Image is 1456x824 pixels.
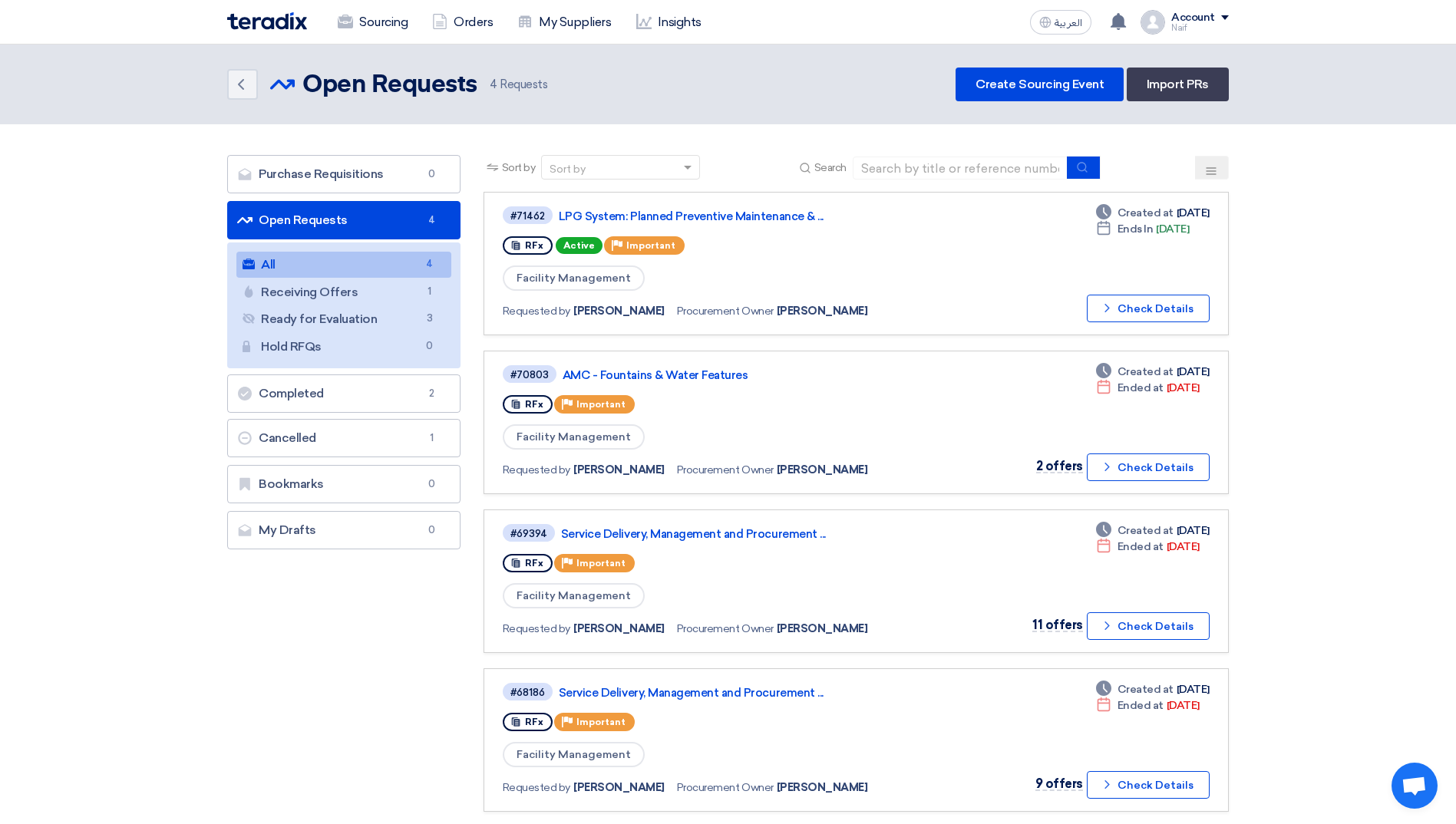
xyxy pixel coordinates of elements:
[420,5,505,39] a: Orders
[421,256,439,272] span: 4
[1171,12,1215,25] div: Account
[1032,618,1083,632] span: 11 offers
[561,527,945,541] a: Service Delivery, Management and Procurement ...
[576,399,626,410] span: Important
[503,583,645,608] span: Facility Management
[1096,522,1210,539] div: [DATE]
[626,240,675,251] span: Important
[421,284,439,300] span: 1
[777,780,868,796] span: [PERSON_NAME]
[423,386,441,401] span: 2
[1118,681,1174,697] span: Created at
[1118,380,1164,396] span: Ended at
[1087,771,1210,799] button: Check Details
[550,161,586,177] div: Sort by
[503,780,570,796] span: Requested by
[1096,681,1210,697] div: [DATE]
[1118,522,1174,539] span: Created at
[423,522,441,538] span: 0
[677,780,774,796] span: Procurement Owner
[236,252,451,278] a: All
[503,621,570,637] span: Requested by
[1096,697,1200,714] div: [DATE]
[525,717,543,727] span: RFx
[1087,612,1210,640] button: Check Details
[1096,221,1190,237] div: [DATE]
[525,240,543,251] span: RFx
[227,155,461,193] a: Purchase Requisitions0
[525,399,543,410] span: RFx
[1036,459,1083,473] span: 2 offers
[624,5,714,39] a: Insights
[1096,364,1210,380] div: [DATE]
[677,621,774,637] span: Procurement Owner
[1118,539,1164,555] span: Ended at
[777,303,868,319] span: [PERSON_NAME]
[559,209,943,223] a: LPG System: Planned Preventive Maintenance & ...
[573,303,665,319] span: [PERSON_NAME]
[227,465,461,503] a: Bookmarks0
[423,430,441,446] span: 1
[236,306,451,332] a: Ready for Evaluation
[503,742,645,767] span: Facility Management
[1141,10,1165,35] img: profile_test.png
[510,687,545,697] div: #68186
[505,5,623,39] a: My Suppliers
[576,558,626,569] span: Important
[1118,205,1174,221] span: Created at
[503,424,645,450] span: Facility Management
[236,334,451,360] a: Hold RFQs
[1096,205,1210,221] div: [DATE]
[227,12,307,30] img: Teradix logo
[559,686,943,700] a: Service Delivery, Management and Procurement ...
[1171,24,1229,32] div: Naif
[302,70,477,101] h2: Open Requests
[227,511,461,549] a: My Drafts0
[1087,453,1210,481] button: Check Details
[503,303,570,319] span: Requested by
[956,68,1124,101] a: Create Sourcing Event
[503,265,645,291] span: Facility Management
[1096,380,1200,396] div: [DATE]
[490,76,548,94] span: Requests
[503,462,570,478] span: Requested by
[510,370,549,380] div: #70803
[1118,221,1154,237] span: Ends In
[777,621,868,637] span: [PERSON_NAME]
[1035,776,1083,791] span: 9 offers
[236,279,451,305] a: Receiving Offers
[510,529,547,539] div: #69394
[502,160,536,176] span: Sort by
[423,166,441,182] span: 0
[423,476,441,492] span: 0
[490,77,497,91] span: 4
[510,211,545,221] div: #71462
[1118,364,1174,380] span: Created at
[563,368,946,382] a: AMC - Fountains & Water Features
[325,5,420,39] a: Sourcing
[227,374,461,413] a: Completed2
[421,338,439,354] span: 0
[525,558,543,569] span: RFx
[573,621,665,637] span: [PERSON_NAME]
[853,157,1068,180] input: Search by title or reference number
[227,419,461,457] a: Cancelled1
[677,303,774,319] span: Procurement Owner
[1127,68,1229,101] a: Import PRs
[677,462,774,478] span: Procurement Owner
[423,213,441,228] span: 4
[556,237,603,254] span: Active
[1118,697,1164,714] span: Ended at
[777,462,868,478] span: [PERSON_NAME]
[573,780,665,796] span: [PERSON_NAME]
[576,717,626,727] span: Important
[421,311,439,327] span: 3
[814,160,847,176] span: Search
[1087,295,1210,322] button: Check Details
[573,462,665,478] span: [PERSON_NAME]
[1055,18,1082,28] span: العربية
[1392,763,1438,809] div: Open chat
[1030,10,1091,35] button: العربية
[1096,539,1200,555] div: [DATE]
[227,201,461,239] a: Open Requests4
